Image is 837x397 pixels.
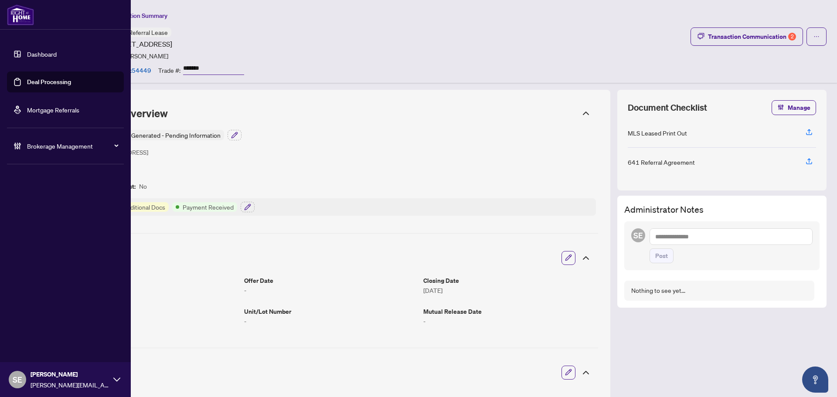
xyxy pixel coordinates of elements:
[244,285,417,295] article: -
[628,157,695,167] div: 641 Referral Agreement
[423,275,596,285] article: Closing Date
[65,316,237,326] article: -
[423,306,596,316] article: Mutual Release Date
[631,286,685,295] div: Nothing to see yet...
[58,246,598,270] div: Trade Details
[813,34,820,40] span: ellipsis
[27,78,71,86] a: Deal Processing
[87,130,224,140] div: Trade Number Generated - Pending Information
[65,285,237,295] article: $1,161.08
[13,373,22,386] span: SE
[708,30,796,44] div: Transaction Communication
[27,50,57,58] a: Dashboard
[27,141,118,151] span: Brokerage Management
[58,102,598,125] div: Transaction Overview
[802,366,828,393] button: Open asap
[31,380,109,390] span: [PERSON_NAME][EMAIL_ADDRESS][DOMAIN_NAME]
[628,102,707,114] span: Document Checklist
[788,33,796,41] div: 2
[139,181,147,191] article: No
[788,101,810,115] span: Manage
[624,203,820,216] h3: Administrator Notes
[58,360,598,385] div: Client Details
[7,4,34,25] img: logo
[244,306,417,316] article: Unit/Lot Number
[691,27,803,46] button: Transaction Communication2
[244,316,417,326] article: -
[633,229,643,241] span: SE
[108,39,172,49] article: [STREET_ADDRESS]
[97,202,165,212] article: Requires Additional Docs
[121,51,168,61] article: [PERSON_NAME]
[27,106,79,114] a: Mortgage Referrals
[183,202,234,212] article: Payment Received
[772,100,816,115] button: Manage
[31,370,109,379] span: [PERSON_NAME]
[628,128,687,138] div: MLS Leased Print Out
[65,275,237,285] article: Leased Price
[109,12,167,20] span: Transaction Summary
[650,248,674,263] button: Post
[423,316,596,326] article: -
[423,285,596,295] article: [DATE]
[65,306,237,316] article: Project Name
[158,65,180,75] article: Trade #:
[244,275,417,285] article: Offer Date
[112,28,168,36] span: Deal - Referral Lease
